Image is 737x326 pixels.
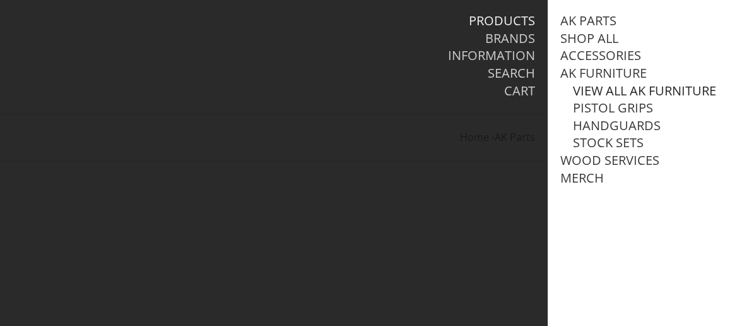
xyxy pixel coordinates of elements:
a: Search [488,65,535,81]
a: Brands [485,30,535,47]
a: Handguards [573,118,661,134]
a: Pistol Grips [573,100,653,116]
a: AK Parts [560,13,616,29]
a: Wood Services [560,152,659,169]
a: Stock Sets [573,135,644,151]
a: Information [448,47,535,64]
a: Merch [560,170,604,186]
a: Shop All [560,30,618,47]
a: AK Furniture [560,65,647,81]
a: View all AK Furniture [573,83,716,99]
a: Cart [504,83,535,99]
a: Accessories [560,47,641,64]
a: Products [469,13,535,29]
